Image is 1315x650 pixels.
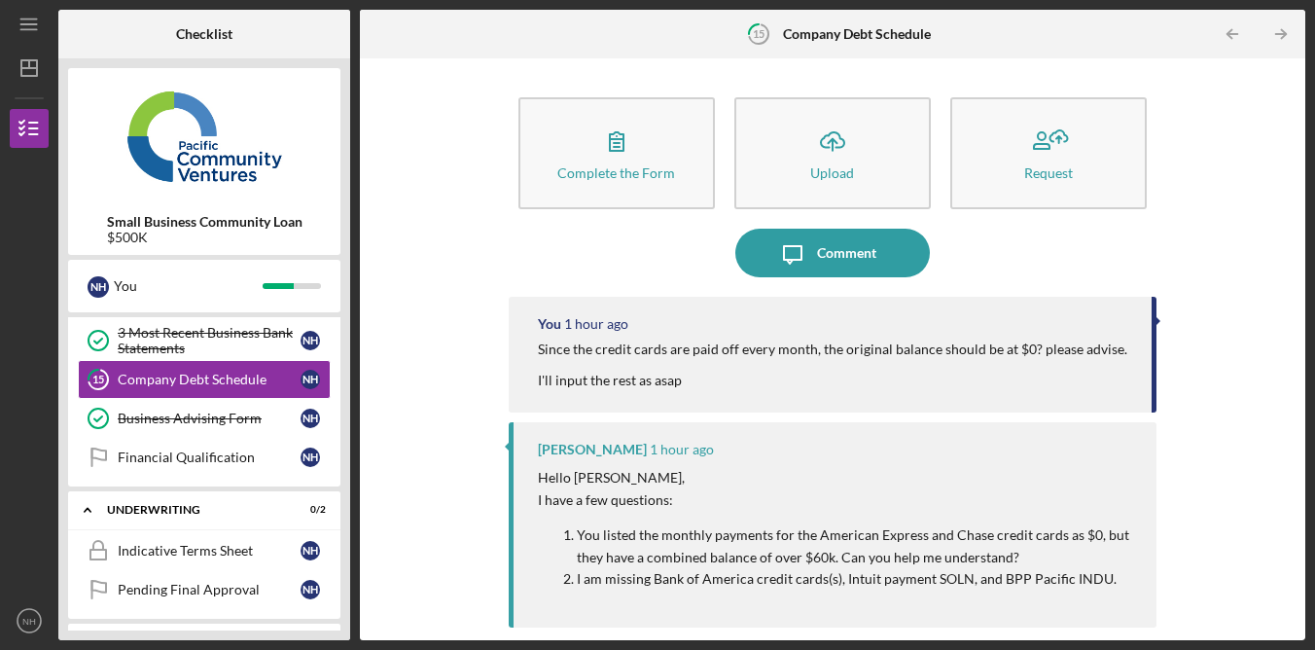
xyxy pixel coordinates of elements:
[118,325,301,356] div: 3 Most Recent Business Bank Statements
[753,27,764,40] tspan: 15
[78,360,331,399] a: 15Company Debt ScheduleNH
[301,409,320,428] div: N H
[88,276,109,298] div: N H
[538,467,1137,488] p: Hello [PERSON_NAME],
[950,97,1147,209] button: Request
[577,568,1137,590] p: I am missing Bank of America credit cards(s), Intuit payment SOLN, and BPP Pacific INDU.
[538,342,1130,388] div: Since the credit cards are paid off every month, the original balance should be at $0? please adv...
[118,411,301,426] div: Business Advising Form
[118,372,301,387] div: Company Debt Schedule
[538,489,1137,511] p: I have a few questions:
[118,450,301,465] div: Financial Qualification
[291,504,326,516] div: 0 / 2
[78,531,331,570] a: Indicative Terms SheetNH
[650,442,714,457] time: 2025-09-10 23:45
[68,78,340,195] img: Product logo
[817,229,876,277] div: Comment
[564,316,628,332] time: 2025-09-10 23:54
[92,374,104,386] tspan: 15
[114,270,263,303] div: You
[301,370,320,389] div: N H
[22,616,36,627] text: NH
[176,26,232,42] b: Checklist
[301,541,320,560] div: N H
[301,331,320,350] div: N H
[78,321,331,360] a: 3 Most Recent Business Bank StatementsNH
[735,229,930,277] button: Comment
[538,316,561,332] div: You
[78,399,331,438] a: Business Advising FormNH
[301,580,320,599] div: N H
[577,524,1137,568] p: You listed the monthly payments for the American Express and Chase credit cards as $0, but they h...
[557,165,675,180] div: Complete the Form
[810,165,854,180] div: Upload
[107,230,302,245] div: $500K
[78,570,331,609] a: Pending Final ApprovalNH
[734,97,931,209] button: Upload
[518,97,715,209] button: Complete the Form
[118,543,301,559] div: Indicative Terms Sheet
[10,601,49,640] button: NH
[78,438,331,477] a: Financial QualificationNH
[538,442,647,457] div: [PERSON_NAME]
[107,504,277,516] div: Underwriting
[1024,165,1073,180] div: Request
[118,582,301,597] div: Pending Final Approval
[301,448,320,467] div: N H
[783,26,931,42] b: Company Debt Schedule
[107,214,302,230] b: Small Business Community Loan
